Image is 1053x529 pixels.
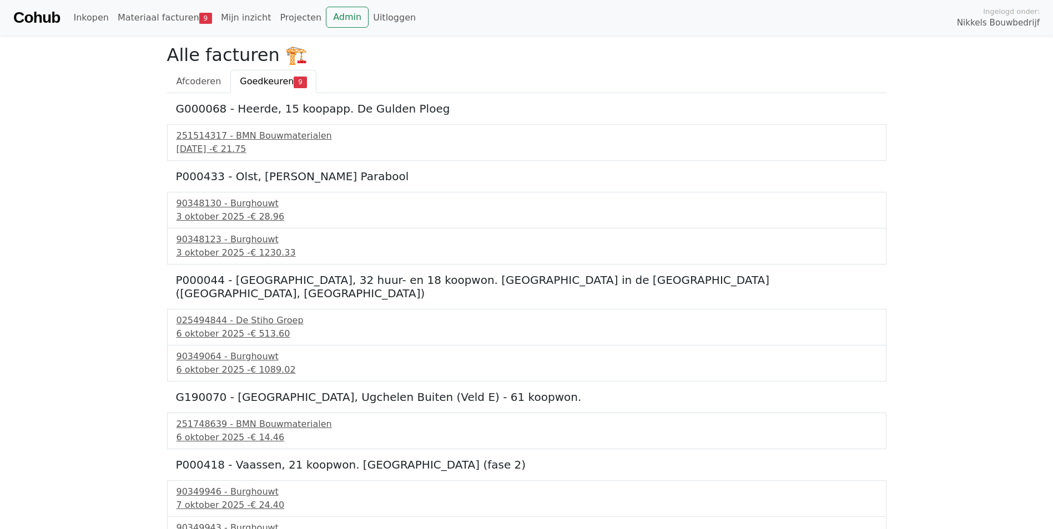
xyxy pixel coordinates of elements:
[294,77,306,88] span: 9
[176,170,878,183] h5: P000433 - Olst, [PERSON_NAME] Parabool
[177,314,877,340] a: 025494844 - De Stiho Groep6 oktober 2025 -€ 513.60
[177,350,877,377] a: 90349064 - Burghouwt6 oktober 2025 -€ 1089.02
[177,210,877,223] div: 3 oktober 2025 -
[177,350,877,363] div: 90349064 - Burghouwt
[250,211,284,222] span: € 28.96
[250,328,290,339] span: € 513.60
[177,197,877,210] div: 90348130 - Burghouwt
[177,314,877,327] div: 025494844 - De Stiho Groep
[177,485,877,512] a: 90349946 - Burghouwt7 oktober 2025 -€ 24.40
[216,7,276,29] a: Mijn inzicht
[250,500,284,510] span: € 24.40
[177,418,877,444] a: 251748639 - BMN Bouwmaterialen6 oktober 2025 -€ 14.46
[113,7,216,29] a: Materiaal facturen9
[176,458,878,471] h5: P000418 - Vaassen, 21 koopwon. [GEOGRAPHIC_DATA] (fase 2)
[240,76,294,87] span: Goedkeuren
[250,432,284,442] span: € 14.46
[369,7,420,29] a: Uitloggen
[326,7,369,28] a: Admin
[212,144,246,154] span: € 21.75
[176,102,878,115] h5: G000068 - Heerde, 15 koopapp. De Gulden Ploeg
[177,143,877,156] div: [DATE] -
[199,13,212,24] span: 9
[275,7,326,29] a: Projecten
[177,327,877,340] div: 6 oktober 2025 -
[177,197,877,223] a: 90348130 - Burghouwt3 oktober 2025 -€ 28.96
[177,129,877,143] div: 251514317 - BMN Bouwmaterialen
[13,4,60,31] a: Cohub
[177,76,221,87] span: Afcoderen
[983,6,1040,17] span: Ingelogd onder:
[167,70,231,93] a: Afcoderen
[69,7,113,29] a: Inkopen
[176,273,878,300] h5: P000044 - [GEOGRAPHIC_DATA], 32 huur- en 18 koopwon. [GEOGRAPHIC_DATA] in de [GEOGRAPHIC_DATA] ([...
[177,499,877,512] div: 7 oktober 2025 -
[177,418,877,431] div: 251748639 - BMN Bouwmaterialen
[177,485,877,499] div: 90349946 - Burghouwt
[230,70,316,93] a: Goedkeuren9
[250,247,295,258] span: € 1230.33
[957,17,1040,29] span: Nikkels Bouwbedrijf
[177,246,877,260] div: 3 oktober 2025 -
[177,233,877,246] div: 90348123 - Burghouwt
[177,363,877,377] div: 6 oktober 2025 -
[177,233,877,260] a: 90348123 - Burghouwt3 oktober 2025 -€ 1230.33
[177,431,877,444] div: 6 oktober 2025 -
[177,129,877,156] a: 251514317 - BMN Bouwmaterialen[DATE] -€ 21.75
[167,44,886,65] h2: Alle facturen 🏗️
[176,390,878,404] h5: G190070 - [GEOGRAPHIC_DATA], Ugchelen Buiten (Veld E) - 61 koopwon.
[250,364,295,375] span: € 1089.02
